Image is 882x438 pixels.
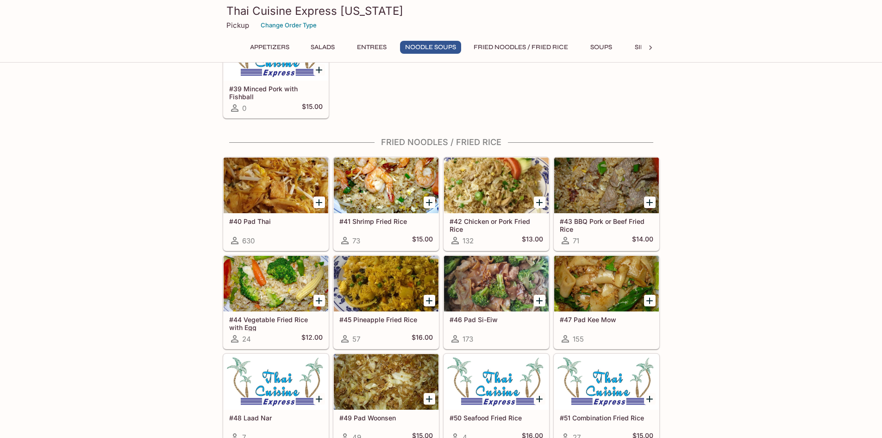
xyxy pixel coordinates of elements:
button: Appetizers [245,41,294,54]
h5: #45 Pineapple Fried Rice [339,316,433,324]
button: Add #43 BBQ Pork or Beef Fried Rice [644,197,656,208]
button: Add #46 Pad Si-Eiw [534,295,545,306]
h3: Thai Cuisine Express [US_STATE] [226,4,656,18]
a: #46 Pad Si-Eiw173 [444,255,549,349]
button: Add #49 Pad Woonsen [424,393,435,405]
span: 155 [573,335,584,343]
a: #39 Minced Pork with Fishball0$15.00 [223,25,329,118]
button: Add #40 Pad Thai [313,197,325,208]
div: #45 Pineapple Fried Rice [334,256,438,311]
button: Side Order [630,41,679,54]
div: #39 Minced Pork with Fishball [224,25,328,81]
h5: $12.00 [301,333,323,344]
p: Pickup [226,21,249,30]
div: #47 Pad Kee Mow [554,256,659,311]
a: #47 Pad Kee Mow155 [554,255,659,349]
div: #48 Laad Nar [224,354,328,410]
span: 24 [242,335,251,343]
button: Add #48 Laad Nar [313,393,325,405]
button: Add #45 Pineapple Fried Rice [424,295,435,306]
span: 73 [352,236,360,245]
h5: $15.00 [412,235,433,246]
a: #43 BBQ Pork or Beef Fried Rice71$14.00 [554,157,659,251]
span: 173 [463,335,473,343]
button: Add #50 Seafood Fried Rice [534,393,545,405]
a: #45 Pineapple Fried Rice57$16.00 [333,255,439,349]
h5: #51 Combination Fried Rice [560,414,653,422]
button: Add #47 Pad Kee Mow [644,295,656,306]
button: Fried Noodles / Fried Rice [469,41,573,54]
div: #50 Seafood Fried Rice [444,354,549,410]
span: 0 [242,104,246,113]
div: #49 Pad Woonsen [334,354,438,410]
h5: #46 Pad Si-Eiw [450,316,543,324]
span: 57 [352,335,360,343]
div: #42 Chicken or Pork Fried Rice [444,158,549,213]
h5: #49 Pad Woonsen [339,414,433,422]
div: #41 Shrimp Fried Rice [334,158,438,213]
div: #40 Pad Thai [224,158,328,213]
h5: #50 Seafood Fried Rice [450,414,543,422]
h4: Fried Noodles / Fried Rice [223,137,660,147]
h5: #42 Chicken or Pork Fried Rice [450,217,543,233]
button: Soups [581,41,622,54]
button: Add #44 Vegetable Fried Rice with Egg [313,295,325,306]
a: #42 Chicken or Pork Fried Rice132$13.00 [444,157,549,251]
h5: #47 Pad Kee Mow [560,316,653,324]
a: #44 Vegetable Fried Rice with Egg24$12.00 [223,255,329,349]
h5: #41 Shrimp Fried Rice [339,217,433,225]
h5: #39 Minced Pork with Fishball [229,85,323,100]
button: Add #39 Minced Pork with Fishball [313,64,325,76]
button: Add #51 Combination Fried Rice [644,393,656,405]
a: #41 Shrimp Fried Rice73$15.00 [333,157,439,251]
span: 71 [573,236,579,245]
button: Change Order Type [256,18,321,32]
div: #46 Pad Si-Eiw [444,256,549,311]
span: 630 [242,236,255,245]
div: #51 Combination Fried Rice [554,354,659,410]
button: Salads [302,41,344,54]
h5: #40 Pad Thai [229,217,323,225]
h5: #48 Laad Nar [229,414,323,422]
h5: $16.00 [412,333,433,344]
span: 132 [463,236,474,245]
h5: $15.00 [302,102,323,114]
button: Add #42 Chicken or Pork Fried Rice [534,197,545,208]
button: Noodle Soups [400,41,461,54]
button: Add #41 Shrimp Fried Rice [424,197,435,208]
div: #44 Vegetable Fried Rice with Egg [224,256,328,311]
div: #43 BBQ Pork or Beef Fried Rice [554,158,659,213]
h5: $14.00 [632,235,653,246]
h5: #44 Vegetable Fried Rice with Egg [229,316,323,331]
button: Entrees [351,41,393,54]
h5: $13.00 [522,235,543,246]
h5: #43 BBQ Pork or Beef Fried Rice [560,217,653,233]
a: #40 Pad Thai630 [223,157,329,251]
